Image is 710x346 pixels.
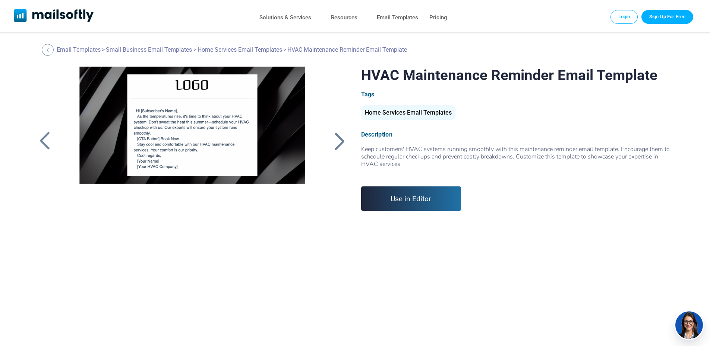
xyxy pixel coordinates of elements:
[57,46,101,53] a: Email Templates
[361,91,675,98] div: Tags
[42,44,56,56] a: Back
[331,131,349,151] a: Back
[106,46,192,53] a: Small Business Email Templates
[361,131,675,138] div: Description
[35,131,54,151] a: Back
[14,9,94,23] a: Mailsoftly
[377,12,418,23] a: Email Templates
[361,105,455,120] div: Home Services Email Templates
[361,145,675,175] span: Keep customers' HVAC systems running smoothly with this maintenance reminder email template. Enco...
[331,12,357,23] a: Resources
[361,67,675,83] h1: HVAC Maintenance Reminder Email Template
[610,10,638,23] a: Login
[67,67,318,253] a: HVAC Maintenance Reminder Email Template
[361,186,461,211] a: Use in Editor
[641,10,693,23] a: Trial
[259,12,311,23] a: Solutions & Services
[429,12,447,23] a: Pricing
[361,112,455,115] a: Home Services Email Templates
[198,46,282,53] a: Home Services Email Templates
